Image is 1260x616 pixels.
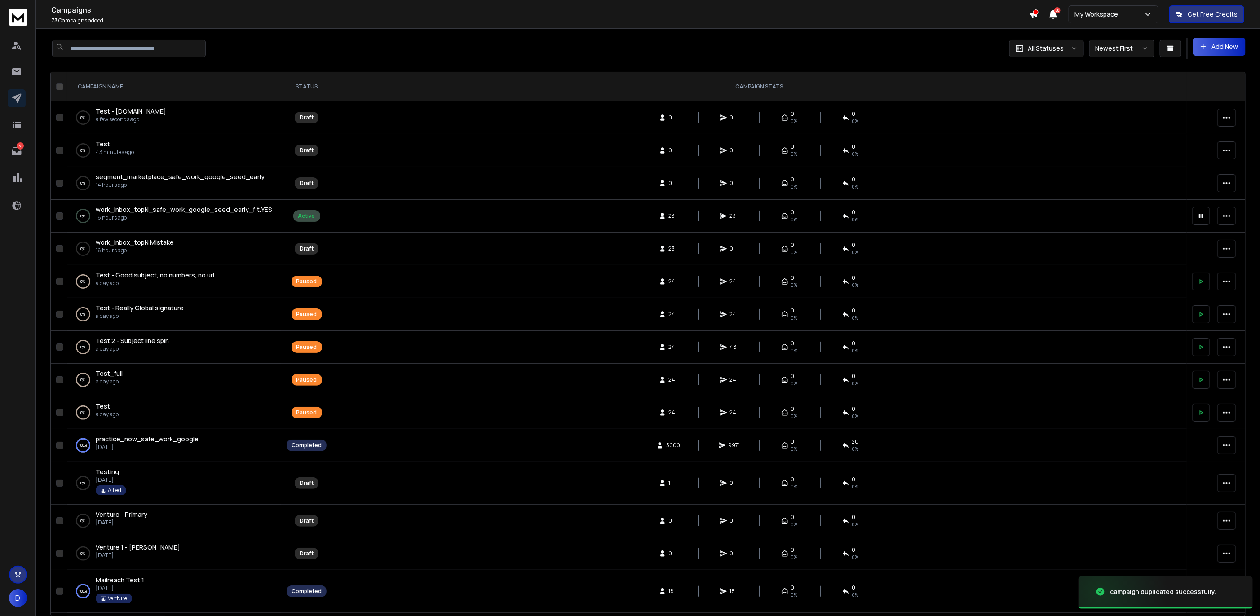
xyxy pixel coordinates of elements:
td: 0%Test43 minutes ago [67,134,281,167]
span: 0 [791,307,795,314]
span: 0 [791,274,795,282]
th: STATUS [281,72,332,101]
p: [DATE] [96,552,180,559]
a: Test - Really Global signature [96,304,184,312]
td: 0%Venture - Primary[DATE] [67,505,281,537]
span: 0% [791,150,798,158]
td: 100%Mailreach Test 1[DATE]Venture [67,570,281,613]
span: 0 [852,176,856,183]
span: 0% [791,554,798,561]
span: 0% [791,413,798,420]
span: 0 % [852,445,859,453]
div: Draft [300,147,314,154]
td: 0%work_inbox_topN_safe_work_google_seed_early_fit.YES16 hours ago [67,200,281,233]
a: Venture 1 - [PERSON_NAME] [96,543,180,552]
a: practice_now_safe_work_google [96,435,199,444]
div: campaign duplicated successfully. [1110,587,1217,596]
span: 0 [791,242,795,249]
span: 0% [791,483,798,490]
span: 0 [852,405,856,413]
p: 100 % [79,441,87,450]
span: 0 [669,180,678,187]
div: Draft [300,517,314,524]
a: Test_full [96,369,123,378]
div: Draft [300,180,314,187]
span: 0 % [852,380,859,387]
p: a day ago [96,312,184,320]
span: 0 [852,143,856,150]
span: 0% [791,445,798,453]
p: All Statuses [1028,44,1064,53]
div: Active [298,212,315,220]
span: 0 [852,274,856,282]
span: 0 [730,180,739,187]
span: 0 [791,110,795,118]
span: 23 [669,245,678,252]
a: Test 2 - Subject line spin [96,336,169,345]
span: 0% [852,483,859,490]
p: Get Free Credits [1188,10,1238,19]
p: [DATE] [96,585,144,592]
div: Paused [296,376,317,383]
span: 0 [852,476,856,483]
div: Draft [300,114,314,121]
span: 0% [852,521,859,528]
p: a few seconds ago [96,116,166,123]
span: 23 [730,212,739,220]
span: 0 [730,517,739,524]
span: 73 [51,17,57,24]
p: 0 % [81,516,86,525]
td: 100%practice_now_safe_work_google[DATE] [67,429,281,462]
p: 6 [17,142,24,150]
td: 0%Venture 1 - [PERSON_NAME][DATE] [67,537,281,570]
span: 24 [669,343,678,351]
span: segment_marketplace_safe_work_google_seed_early [96,172,265,181]
div: Draft [300,480,314,487]
span: 0 [730,147,739,154]
span: 0 [669,550,678,557]
span: 0 [852,514,856,521]
th: CAMPAIGN STATS [332,72,1187,101]
span: 0% [791,183,798,190]
a: Mailreach Test 1 [96,576,144,585]
span: 0 [852,546,856,554]
a: work_inbox_topN Mistake [96,238,174,247]
p: Venture [108,595,127,602]
td: 0%Test - Really Global signaturea day ago [67,298,281,331]
td: 0%Test - Good subject, no numbers, no urla day ago [67,265,281,298]
span: Test - [DOMAIN_NAME] [96,107,166,115]
span: practice_now_safe_work_google [96,435,199,443]
p: 0 % [81,179,86,188]
p: a day ago [96,345,169,352]
p: 0 % [81,375,86,384]
button: D [9,589,27,607]
span: 0 [730,480,739,487]
span: Testing [96,467,119,476]
p: 0 % [81,211,86,220]
span: 0 [791,514,795,521]
span: 0 % [852,282,859,289]
span: 0 [852,584,856,591]
span: 50 [1054,7,1061,13]
p: My Workspace [1074,10,1122,19]
span: 0 % [852,413,859,420]
span: 0 [852,110,856,118]
span: 0 [730,550,739,557]
td: 0%Testing[DATE]Allied [67,462,281,505]
td: 0%Testa day ago [67,396,281,429]
span: 0 [669,114,678,121]
button: Get Free Credits [1169,5,1244,23]
p: 0 % [81,408,86,417]
span: 18 [730,588,739,595]
span: Test [96,402,110,410]
p: 100 % [79,587,87,596]
td: 0%Test - [DOMAIN_NAME]a few seconds ago [67,101,281,134]
p: 0 % [81,479,86,488]
p: a day ago [96,378,123,385]
span: 0 % [852,216,859,223]
span: 0 [730,245,739,252]
span: 23 [669,212,678,220]
td: 0%segment_marketplace_safe_work_google_seed_early14 hours ago [67,167,281,200]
